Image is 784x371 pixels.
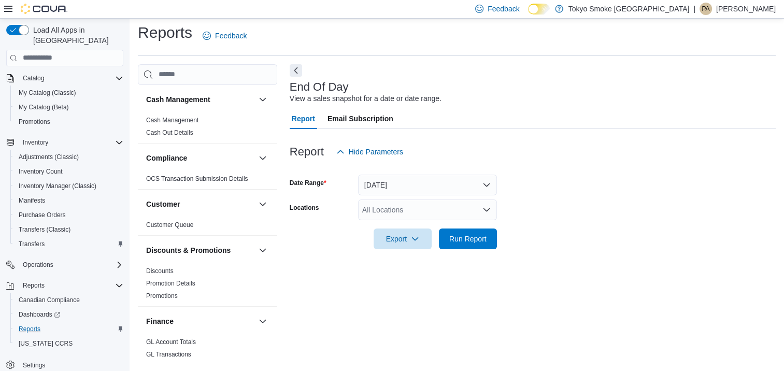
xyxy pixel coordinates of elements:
[138,173,277,189] div: Compliance
[15,194,49,207] a: Manifests
[693,3,695,15] p: |
[700,3,712,15] div: Phoebe Andreason
[146,292,178,299] a: Promotions
[138,336,277,365] div: Finance
[146,153,254,163] button: Compliance
[15,151,123,163] span: Adjustments (Classic)
[146,94,254,105] button: Cash Management
[10,322,127,336] button: Reports
[19,279,123,292] span: Reports
[358,175,497,195] button: [DATE]
[29,25,123,46] span: Load All Apps in [GEOGRAPHIC_DATA]
[256,93,269,106] button: Cash Management
[19,259,58,271] button: Operations
[10,237,127,251] button: Transfers
[332,141,407,162] button: Hide Parameters
[146,199,180,209] h3: Customer
[256,198,269,210] button: Customer
[15,101,73,113] a: My Catalog (Beta)
[2,258,127,272] button: Operations
[146,316,174,326] h3: Finance
[23,261,53,269] span: Operations
[19,182,96,190] span: Inventory Manager (Classic)
[146,117,198,124] a: Cash Management
[256,152,269,164] button: Compliance
[19,136,123,149] span: Inventory
[23,281,45,290] span: Reports
[146,129,193,136] a: Cash Out Details
[146,175,248,182] a: OCS Transaction Submission Details
[290,81,349,93] h3: End Of Day
[146,153,187,163] h3: Compliance
[10,222,127,237] button: Transfers (Classic)
[15,209,70,221] a: Purchase Orders
[15,209,123,221] span: Purchase Orders
[15,116,123,128] span: Promotions
[290,204,319,212] label: Locations
[15,194,123,207] span: Manifests
[23,361,45,369] span: Settings
[10,100,127,115] button: My Catalog (Beta)
[198,25,251,46] a: Feedback
[146,129,193,137] span: Cash Out Details
[10,85,127,100] button: My Catalog (Classic)
[15,238,123,250] span: Transfers
[19,211,66,219] span: Purchase Orders
[292,108,315,129] span: Report
[19,153,79,161] span: Adjustments (Classic)
[146,267,174,275] span: Discounts
[19,72,123,84] span: Catalog
[146,245,231,255] h3: Discounts & Promotions
[15,165,123,178] span: Inventory Count
[15,165,67,178] a: Inventory Count
[15,116,54,128] a: Promotions
[10,115,127,129] button: Promotions
[10,336,127,351] button: [US_STATE] CCRS
[256,315,269,327] button: Finance
[15,101,123,113] span: My Catalog (Beta)
[215,31,247,41] span: Feedback
[146,280,195,287] a: Promotion Details
[146,199,254,209] button: Customer
[488,4,519,14] span: Feedback
[10,193,127,208] button: Manifests
[2,135,127,150] button: Inventory
[15,337,77,350] a: [US_STATE] CCRS
[15,238,49,250] a: Transfers
[702,3,709,15] span: PA
[23,138,48,147] span: Inventory
[15,323,123,335] span: Reports
[146,279,195,288] span: Promotion Details
[568,3,690,15] p: Tokyo Smoke [GEOGRAPHIC_DATA]
[290,93,441,104] div: View a sales snapshot for a date or date range.
[380,229,425,249] span: Export
[146,316,254,326] button: Finance
[15,323,45,335] a: Reports
[146,221,193,229] span: Customer Queue
[21,4,67,14] img: Cova
[290,146,324,158] h3: Report
[290,179,326,187] label: Date Range
[19,358,123,371] span: Settings
[10,179,127,193] button: Inventory Manager (Classic)
[138,22,192,43] h1: Reports
[10,150,127,164] button: Adjustments (Classic)
[15,87,80,99] a: My Catalog (Classic)
[10,307,127,322] a: Dashboards
[19,72,48,84] button: Catalog
[15,308,64,321] a: Dashboards
[15,180,101,192] a: Inventory Manager (Classic)
[256,244,269,256] button: Discounts & Promotions
[439,229,497,249] button: Run Report
[146,245,254,255] button: Discounts & Promotions
[146,116,198,124] span: Cash Management
[15,87,123,99] span: My Catalog (Classic)
[138,114,277,143] div: Cash Management
[10,164,127,179] button: Inventory Count
[19,296,80,304] span: Canadian Compliance
[19,118,50,126] span: Promotions
[23,74,44,82] span: Catalog
[146,338,196,346] span: GL Account Totals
